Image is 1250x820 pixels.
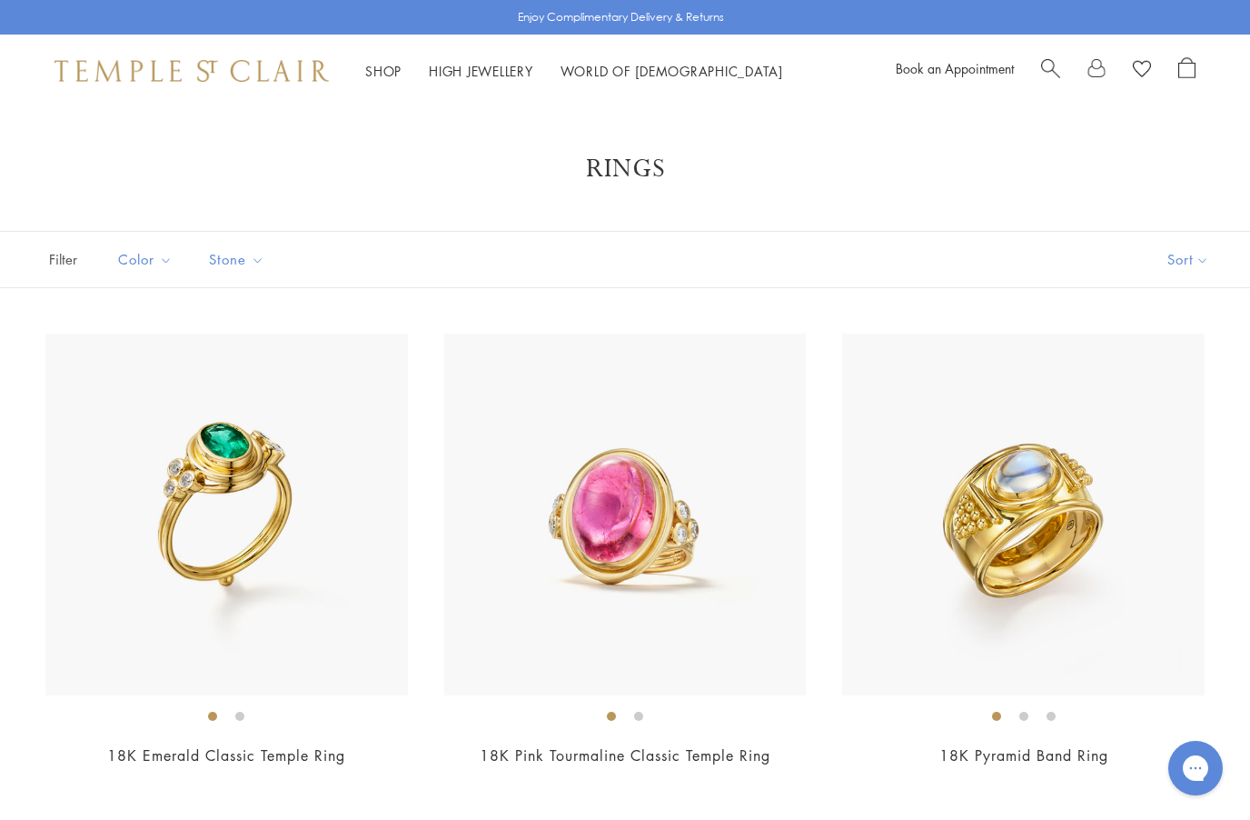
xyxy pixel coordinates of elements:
[939,745,1108,765] a: 18K Pyramid Band Ring
[1178,57,1195,85] a: Open Shopping Bag
[1126,232,1250,287] button: Show sort by
[107,745,345,765] a: 18K Emerald Classic Temple Ring
[561,62,783,80] a: World of [DEMOGRAPHIC_DATA]World of [DEMOGRAPHIC_DATA]
[444,334,807,696] img: 18K Pink Tourmaline Classic Temple Ring
[200,248,278,271] span: Stone
[1159,735,1232,802] iframe: Gorgias live chat messenger
[518,8,724,26] p: Enjoy Complimentary Delivery & Returns
[842,334,1205,696] img: 18K Pyramid Band Ring
[365,60,783,83] nav: Main navigation
[104,239,186,280] button: Color
[480,745,770,765] a: 18K Pink Tourmaline Classic Temple Ring
[73,153,1177,185] h1: Rings
[1041,57,1060,85] a: Search
[109,248,186,271] span: Color
[55,60,329,82] img: Temple St. Clair
[45,334,408,696] img: 18K Emerald Classic Temple Ring
[896,59,1014,77] a: Book an Appointment
[429,62,533,80] a: High JewelleryHigh Jewellery
[365,62,402,80] a: ShopShop
[195,239,278,280] button: Stone
[1133,57,1151,85] a: View Wishlist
